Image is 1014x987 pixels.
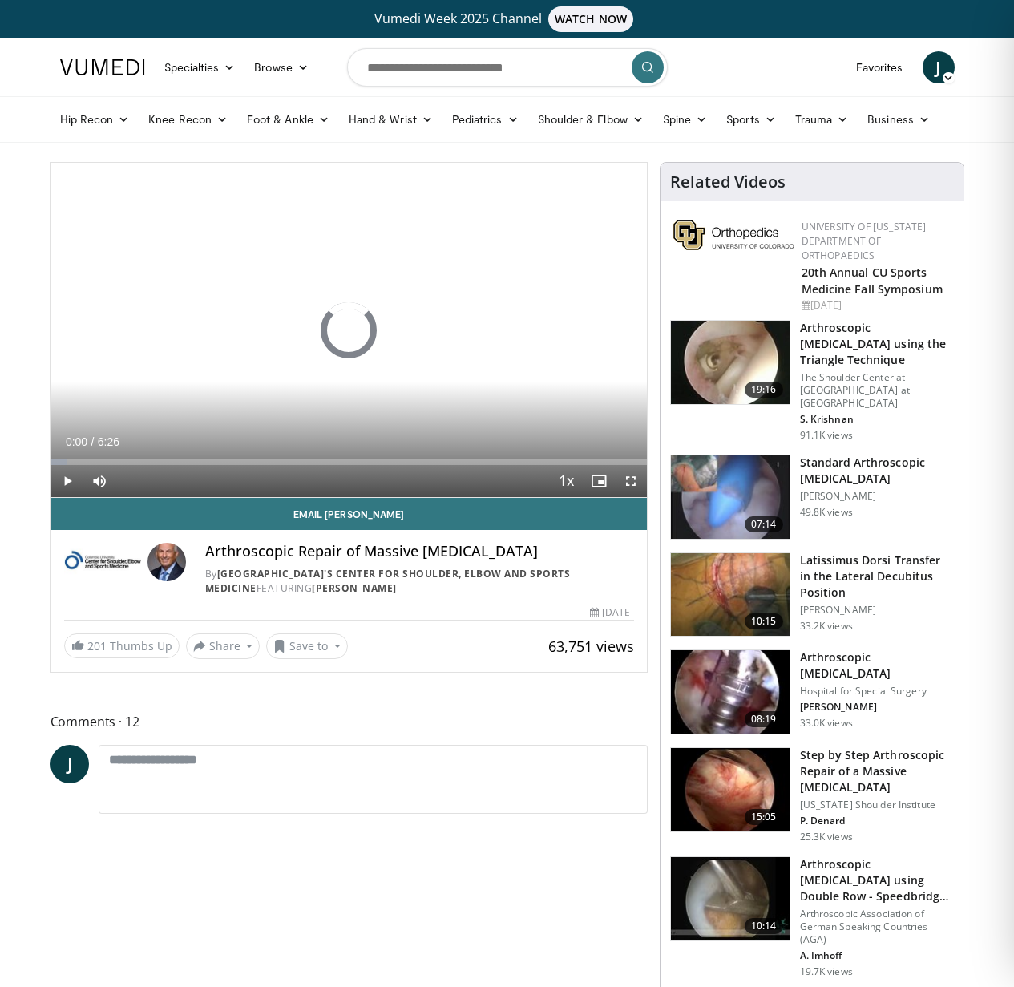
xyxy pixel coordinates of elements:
[670,320,954,442] a: 19:16 Arthroscopic [MEDICAL_DATA] using the Triangle Technique The Shoulder Center at [GEOGRAPHIC...
[671,321,790,404] img: krish_3.png.150x105_q85_crop-smart_upscale.jpg
[50,745,89,783] a: J
[50,711,648,732] span: Comments 12
[800,815,954,827] p: P. Denard
[800,908,954,946] p: Arthroscopic Association of German Speaking Countries (AGA)
[339,103,442,136] a: Hand & Wrist
[800,455,954,487] h3: Standard Arthroscopic [MEDICAL_DATA]
[800,371,954,410] p: The Shoulder Center at [GEOGRAPHIC_DATA] at [GEOGRAPHIC_DATA]
[51,459,647,465] div: Progress Bar
[923,51,955,83] a: J
[800,949,954,962] p: A. Imhoff
[745,809,783,825] span: 15:05
[442,103,528,136] a: Pediatrics
[155,51,245,83] a: Specialties
[671,857,790,940] img: 289923_0003_1.png.150x105_q85_crop-smart_upscale.jpg
[87,638,107,653] span: 201
[551,465,583,497] button: Playback Rate
[653,103,717,136] a: Spine
[846,51,913,83] a: Favorites
[800,747,954,795] h3: Step by Step Arthroscopic Repair of a Massive [MEDICAL_DATA]
[800,413,954,426] p: S. Krishnan
[802,298,951,313] div: [DATE]
[186,633,261,659] button: Share
[64,543,141,581] img: Columbia University's Center for Shoulder, Elbow and Sports Medicine
[800,429,853,442] p: 91.1K views
[802,265,943,297] a: 20th Annual CU Sports Medicine Fall Symposium
[548,637,634,656] span: 63,751 views
[590,605,633,620] div: [DATE]
[312,581,397,595] a: [PERSON_NAME]
[800,620,853,633] p: 33.2K views
[802,220,927,262] a: University of [US_STATE] Department of Orthopaedics
[800,831,853,843] p: 25.3K views
[800,320,954,368] h3: Arthroscopic [MEDICAL_DATA] using the Triangle Technique
[60,59,145,75] img: VuMedi Logo
[548,6,633,32] span: WATCH NOW
[800,856,954,904] h3: Arthroscopic [MEDICAL_DATA] using Double Row - Speedbridge Tech…
[745,711,783,727] span: 08:19
[671,455,790,539] img: 38854_0000_3.png.150x105_q85_crop-smart_upscale.jpg
[670,552,954,637] a: 10:15 Latissimus Dorsi Transfer in the Lateral Decubitus Position [PERSON_NAME] 33.2K views
[139,103,237,136] a: Knee Recon
[91,435,95,448] span: /
[858,103,939,136] a: Business
[786,103,858,136] a: Trauma
[670,172,786,192] h4: Related Videos
[671,553,790,637] img: 38501_0000_3.png.150x105_q85_crop-smart_upscale.jpg
[51,498,647,530] a: Email [PERSON_NAME]
[83,465,115,497] button: Mute
[800,490,954,503] p: [PERSON_NAME]
[63,6,952,32] a: Vumedi Week 2025 ChannelWATCH NOW
[51,163,647,498] video-js: Video Player
[237,103,339,136] a: Foot & Ankle
[347,48,668,87] input: Search topics, interventions
[64,633,180,658] a: 201 Thumbs Up
[583,465,615,497] button: Enable picture-in-picture mode
[50,103,139,136] a: Hip Recon
[745,918,783,934] span: 10:14
[670,455,954,540] a: 07:14 Standard Arthroscopic [MEDICAL_DATA] [PERSON_NAME] 49.8K views
[205,567,634,596] div: By FEATURING
[671,748,790,831] img: 7cd5bdb9-3b5e-40f2-a8f4-702d57719c06.150x105_q85_crop-smart_upscale.jpg
[673,220,794,250] img: 355603a8-37da-49b6-856f-e00d7e9307d3.png.150x105_q85_autocrop_double_scale_upscale_version-0.2.png
[800,685,954,698] p: Hospital for Special Surgery
[147,543,186,581] img: Avatar
[800,649,954,682] h3: Arthroscopic [MEDICAL_DATA]
[205,567,571,595] a: [GEOGRAPHIC_DATA]'s Center for Shoulder, Elbow and Sports Medicine
[205,543,634,560] h4: Arthroscopic Repair of Massive [MEDICAL_DATA]
[244,51,318,83] a: Browse
[66,435,87,448] span: 0:00
[615,465,647,497] button: Fullscreen
[800,799,954,811] p: [US_STATE] Shoulder Institute
[800,552,954,601] h3: Latissimus Dorsi Transfer in the Lateral Decubitus Position
[800,506,853,519] p: 49.8K views
[800,701,954,714] p: [PERSON_NAME]
[717,103,786,136] a: Sports
[528,103,653,136] a: Shoulder & Elbow
[266,633,348,659] button: Save to
[800,965,853,978] p: 19.7K views
[800,604,954,617] p: [PERSON_NAME]
[745,516,783,532] span: 07:14
[745,382,783,398] span: 19:16
[670,747,954,843] a: 15:05 Step by Step Arthroscopic Repair of a Massive [MEDICAL_DATA] [US_STATE] Shoulder Institute ...
[800,717,853,730] p: 33.0K views
[51,465,83,497] button: Play
[98,435,119,448] span: 6:26
[745,613,783,629] span: 10:15
[670,856,954,978] a: 10:14 Arthroscopic [MEDICAL_DATA] using Double Row - Speedbridge Tech… Arthroscopic Association o...
[670,649,954,734] a: 08:19 Arthroscopic [MEDICAL_DATA] Hospital for Special Surgery [PERSON_NAME] 33.0K views
[671,650,790,734] img: 10051_3.png.150x105_q85_crop-smart_upscale.jpg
